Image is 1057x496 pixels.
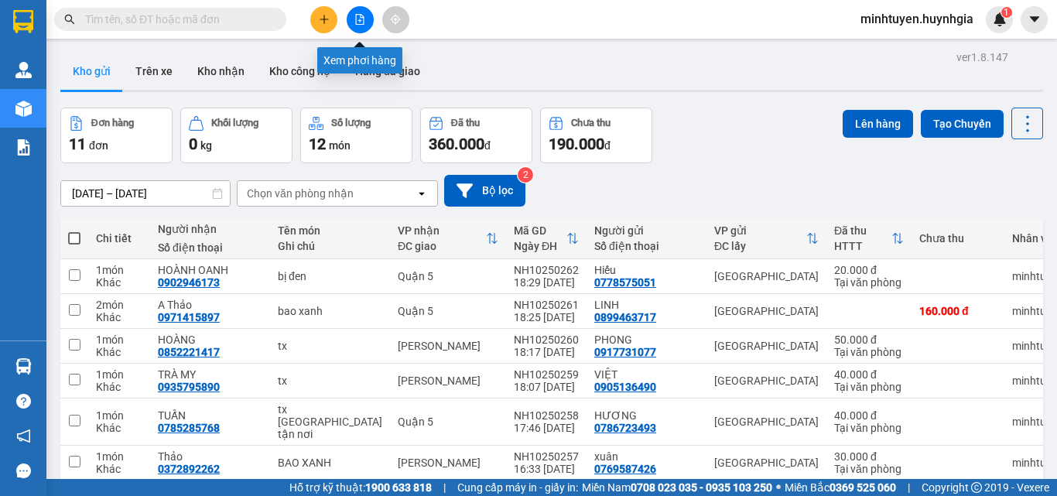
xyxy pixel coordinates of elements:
[514,311,579,323] div: 18:25 [DATE]
[278,224,382,237] div: Tên món
[1001,7,1012,18] sup: 1
[158,409,262,422] div: TUẤN
[89,139,108,152] span: đơn
[826,218,912,259] th: Toggle SortBy
[540,108,652,163] button: Chưa thu190.000đ
[278,270,382,282] div: bị đen
[347,6,374,33] button: file-add
[514,409,579,422] div: NH10250258
[398,224,486,237] div: VP nhận
[331,118,371,128] div: Số lượng
[15,358,32,375] img: warehouse-icon
[398,270,498,282] div: Quận 5
[398,305,498,317] div: Quận 5
[13,10,33,33] img: logo-vxr
[289,479,432,496] span: Hỗ trợ kỹ thuật:
[365,481,432,494] strong: 1900 633 818
[61,181,230,206] input: Select a date range.
[96,368,142,381] div: 1 món
[506,218,587,259] th: Toggle SortBy
[398,375,498,387] div: [PERSON_NAME]
[993,12,1007,26] img: icon-new-feature
[382,6,409,33] button: aim
[13,48,170,67] div: Hiếu
[834,264,904,276] div: 20.000 đ
[300,108,412,163] button: Số lượng12món
[96,276,142,289] div: Khác
[594,264,699,276] div: Hiếu
[514,368,579,381] div: NH10250259
[834,346,904,358] div: Tại văn phòng
[834,450,904,463] div: 30.000 đ
[15,139,32,156] img: solution-icon
[278,305,382,317] div: bao xanh
[443,479,446,496] span: |
[714,224,806,237] div: VP gửi
[158,346,220,358] div: 0852221417
[457,479,578,496] span: Cung cấp máy in - giấy in:
[594,422,656,434] div: 0786723493
[158,299,262,311] div: A Thảo
[444,175,525,207] button: Bộ lọc
[158,264,262,276] div: HOÀNH OANH
[429,135,484,153] span: 360.000
[158,422,220,434] div: 0785285768
[398,416,498,428] div: Quận 5
[15,101,32,117] img: warehouse-icon
[398,340,498,352] div: [PERSON_NAME]
[309,135,326,153] span: 12
[310,6,337,33] button: plus
[594,450,699,463] div: xuân
[158,450,262,463] div: Thảo
[12,99,59,115] span: Đã thu :
[278,240,382,252] div: Ghi chú
[96,381,142,393] div: Khác
[594,368,699,381] div: VIỆT
[514,264,579,276] div: NH10250262
[257,53,343,90] button: Kho công nợ
[834,276,904,289] div: Tại văn phòng
[317,47,402,74] div: Xem phơi hàng
[908,479,910,496] span: |
[1004,7,1009,18] span: 1
[604,139,611,152] span: đ
[514,450,579,463] div: NH10250257
[776,484,781,491] span: ⚪️
[785,479,896,496] span: Miền Bắc
[714,457,819,469] div: [GEOGRAPHIC_DATA]
[594,346,656,358] div: 0917731077
[834,463,904,475] div: Tại văn phòng
[594,463,656,475] div: 0769587426
[594,311,656,323] div: 0899463717
[631,481,772,494] strong: 0708 023 035 - 0935 103 250
[158,241,262,254] div: Số điện thoại
[247,186,354,201] div: Chọn văn phòng nhận
[96,299,142,311] div: 2 món
[319,14,330,25] span: plus
[398,457,498,469] div: [PERSON_NAME]
[594,381,656,393] div: 0905136490
[180,108,292,163] button: Khối lượng0kg
[96,311,142,323] div: Khác
[16,394,31,409] span: question-circle
[181,50,289,72] div: 0902946173
[96,264,142,276] div: 1 món
[514,463,579,475] div: 16:33 [DATE]
[181,15,218,31] span: Nhận:
[714,340,819,352] div: [GEOGRAPHIC_DATA]
[834,334,904,346] div: 50.000 đ
[834,409,904,422] div: 40.000 đ
[181,13,289,32] div: Quận 5
[594,240,699,252] div: Số điện thoại
[1028,12,1042,26] span: caret-down
[919,305,997,317] div: 160.000 đ
[514,346,579,358] div: 18:17 [DATE]
[12,97,173,116] div: 20.000
[416,187,428,200] svg: open
[158,311,220,323] div: 0971415897
[16,429,31,443] span: notification
[354,14,365,25] span: file-add
[514,276,579,289] div: 18:29 [DATE]
[278,416,382,440] div: Giao tận nơi
[594,299,699,311] div: LINH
